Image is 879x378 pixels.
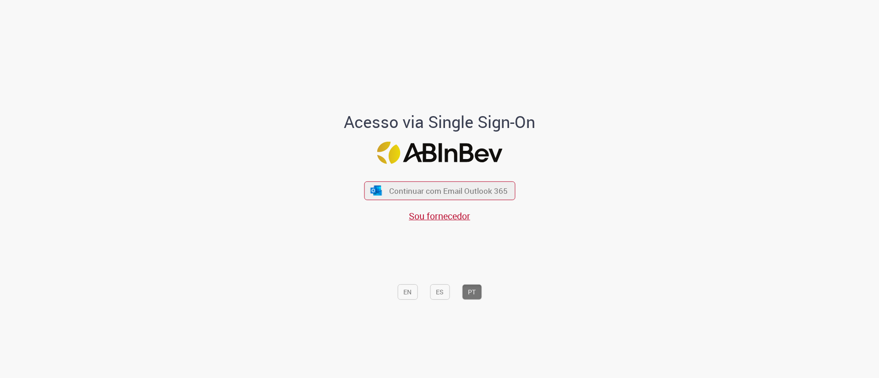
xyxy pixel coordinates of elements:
h1: Acesso via Single Sign-On [313,113,567,131]
button: PT [462,284,482,300]
span: Continuar com Email Outlook 365 [389,186,508,196]
button: ícone Azure/Microsoft 360 Continuar com Email Outlook 365 [364,181,515,200]
img: ícone Azure/Microsoft 360 [370,186,383,195]
button: EN [397,284,418,300]
img: Logo ABInBev [377,142,502,164]
button: ES [430,284,450,300]
a: Sou fornecedor [409,210,470,222]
